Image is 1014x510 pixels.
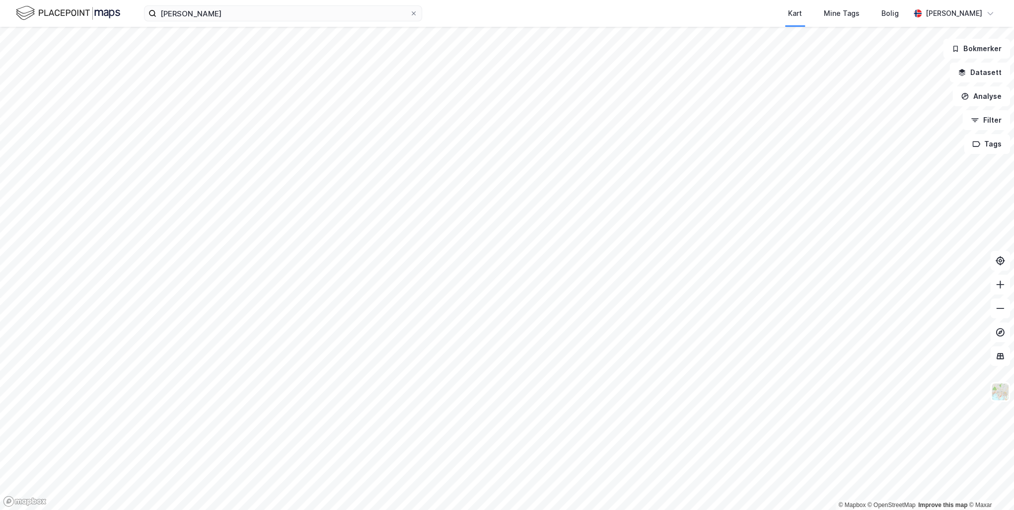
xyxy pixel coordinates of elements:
div: [PERSON_NAME] [926,7,982,19]
a: Improve this map [918,502,967,509]
a: Mapbox [838,502,866,509]
div: Kontrollprogram for chat [964,462,1014,510]
button: Datasett [949,63,1010,82]
button: Bokmerker [943,39,1010,59]
div: Bolig [881,7,899,19]
div: Mine Tags [824,7,860,19]
a: Mapbox homepage [3,496,47,507]
img: Z [991,382,1010,401]
div: Kart [788,7,802,19]
button: Tags [964,134,1010,154]
img: logo.f888ab2527a4732fd821a326f86c7f29.svg [16,4,120,22]
iframe: Chat Widget [964,462,1014,510]
a: OpenStreetMap [868,502,916,509]
button: Analyse [952,86,1010,106]
button: Filter [962,110,1010,130]
input: Søk på adresse, matrikkel, gårdeiere, leietakere eller personer [156,6,410,21]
